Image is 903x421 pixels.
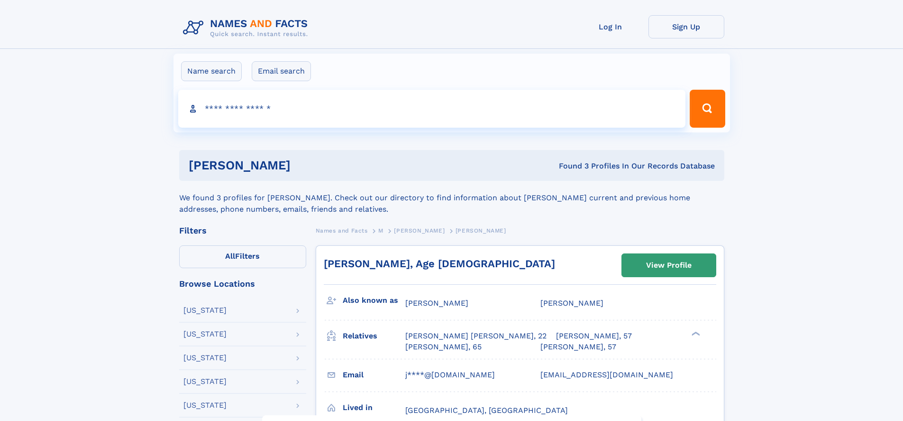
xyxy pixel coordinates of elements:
[405,331,547,341] a: [PERSON_NAME] [PERSON_NAME], 22
[405,299,468,308] span: [PERSON_NAME]
[394,227,445,234] span: [PERSON_NAME]
[343,292,405,309] h3: Also known as
[646,254,692,276] div: View Profile
[690,90,725,128] button: Search Button
[343,367,405,383] h3: Email
[343,328,405,344] h3: Relatives
[405,342,482,352] a: [PERSON_NAME], 65
[183,378,227,385] div: [US_STATE]
[556,331,632,341] a: [PERSON_NAME], 57
[573,15,648,38] a: Log In
[343,400,405,416] h3: Lived in
[540,370,673,379] span: [EMAIL_ADDRESS][DOMAIN_NAME]
[181,61,242,81] label: Name search
[183,402,227,409] div: [US_STATE]
[648,15,724,38] a: Sign Up
[225,252,235,261] span: All
[540,299,603,308] span: [PERSON_NAME]
[540,342,616,352] a: [PERSON_NAME], 57
[689,331,701,337] div: ❯
[378,227,383,234] span: M
[622,254,716,277] a: View Profile
[189,159,425,171] h1: [PERSON_NAME]
[425,161,715,171] div: Found 3 Profiles In Our Records Database
[394,225,445,236] a: [PERSON_NAME]
[183,330,227,338] div: [US_STATE]
[378,225,383,236] a: M
[316,225,368,236] a: Names and Facts
[456,227,506,234] span: [PERSON_NAME]
[178,90,686,128] input: search input
[183,307,227,314] div: [US_STATE]
[179,280,306,288] div: Browse Locations
[183,354,227,362] div: [US_STATE]
[324,258,555,270] a: [PERSON_NAME], Age [DEMOGRAPHIC_DATA]
[179,245,306,268] label: Filters
[179,226,306,235] div: Filters
[179,15,316,41] img: Logo Names and Facts
[252,61,311,81] label: Email search
[405,406,568,415] span: [GEOGRAPHIC_DATA], [GEOGRAPHIC_DATA]
[179,181,724,215] div: We found 3 profiles for [PERSON_NAME]. Check out our directory to find information about [PERSON_...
